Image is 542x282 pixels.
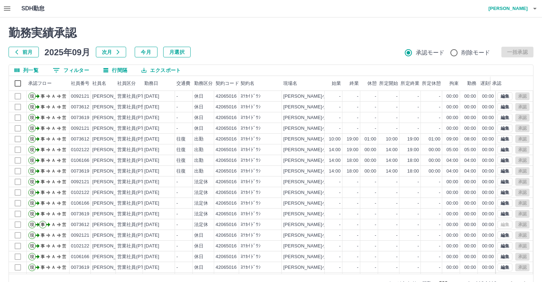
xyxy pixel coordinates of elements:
[45,47,90,57] h5: 2025年09月
[375,93,376,100] div: -
[339,114,341,121] div: -
[464,147,476,153] div: 05:00
[175,76,193,91] div: 交通費
[241,93,261,100] div: ﾖﾂｶｲﾄﾞｳｼ
[482,179,494,185] div: 00:00
[418,125,419,132] div: -
[144,157,159,164] div: [DATE]
[41,147,45,152] text: 事
[194,136,203,143] div: 出勤
[41,158,45,163] text: 事
[375,125,376,132] div: -
[497,263,512,271] button: 編集
[30,147,34,152] text: 現
[446,136,458,143] div: 09:00
[144,147,159,153] div: [DATE]
[357,189,358,196] div: -
[446,179,458,185] div: 00:00
[144,200,159,207] div: [DATE]
[386,157,398,164] div: 14:00
[92,136,131,143] div: [PERSON_NAME]
[176,168,186,175] div: 往復
[449,76,459,91] div: 拘束
[71,147,89,153] div: 0102122
[396,189,398,196] div: -
[91,76,116,91] div: 社員名
[62,137,66,142] text: 営
[407,157,419,164] div: 18:00
[396,114,398,121] div: -
[9,47,39,57] button: 前月
[464,168,476,175] div: 04:00
[418,189,419,196] div: -
[135,47,158,57] button: 今月
[497,124,512,132] button: 編集
[386,136,398,143] div: 10:00
[482,147,494,153] div: 00:00
[421,76,442,91] div: 所定休憩
[464,189,476,196] div: 00:00
[429,168,440,175] div: 00:00
[347,136,358,143] div: 19:00
[396,125,398,132] div: -
[283,200,374,207] div: [PERSON_NAME]小学校もりこどもルーム
[71,104,89,111] div: 0073612
[329,147,341,153] div: 14:00
[62,169,66,174] text: 営
[51,115,56,120] text: Ａ
[117,179,155,185] div: 営業社員(PT契約)
[41,179,45,184] text: 事
[194,114,203,121] div: 休日
[28,76,52,91] div: 承認フロー
[464,93,476,100] div: 00:00
[216,125,237,132] div: 42065016
[71,168,89,175] div: 0073619
[357,179,358,185] div: -
[9,26,533,40] h2: 勤務実績承認
[71,136,89,143] div: 0073612
[482,104,494,111] div: 00:00
[176,179,178,185] div: -
[30,126,34,131] text: 現
[429,157,440,164] div: 00:00
[117,125,155,132] div: 営業社員(PT契約)
[30,115,34,120] text: 現
[283,136,374,143] div: [PERSON_NAME]小学校もりこどもルーム
[51,104,56,109] text: Ａ
[396,93,398,100] div: -
[62,115,66,120] text: 営
[51,158,56,163] text: Ａ
[446,104,458,111] div: 00:00
[194,125,203,132] div: 休日
[117,200,155,207] div: 営業社員(PT契約)
[418,104,419,111] div: -
[176,104,178,111] div: -
[375,114,376,121] div: -
[193,76,214,91] div: 勤務区分
[216,93,237,100] div: 42065016
[116,76,143,91] div: 社員区分
[194,93,203,100] div: 休日
[497,167,512,175] button: 編集
[446,125,458,132] div: 00:00
[491,76,528,91] div: 承認
[375,104,376,111] div: -
[239,76,282,91] div: 契約名
[51,190,56,195] text: Ａ
[446,157,458,164] div: 04:00
[98,65,133,76] button: 行間隔
[216,157,237,164] div: 42065016
[378,76,399,91] div: 所定開始
[482,189,494,196] div: 00:00
[442,76,460,91] div: 拘束
[325,76,342,91] div: 始業
[241,136,261,143] div: ﾖﾂｶｲﾄﾞｳｼ
[30,137,34,142] text: 現
[92,147,131,153] div: [PERSON_NAME]
[176,189,178,196] div: -
[497,253,512,261] button: 編集
[347,147,358,153] div: 19:00
[41,94,45,99] text: 事
[92,114,131,121] div: [PERSON_NAME]
[71,189,89,196] div: 0102122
